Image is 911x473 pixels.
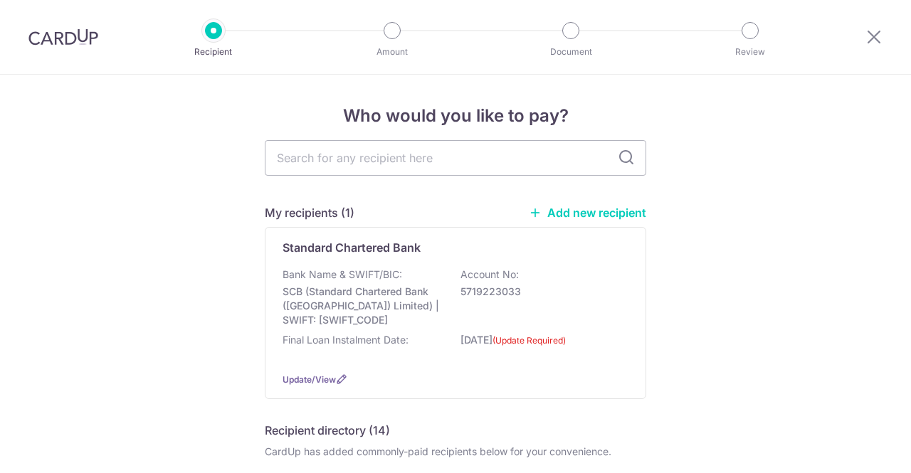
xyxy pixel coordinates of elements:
[28,28,98,46] img: CardUp
[697,45,803,59] p: Review
[265,445,646,459] div: CardUp has added commonly-paid recipients below for your convenience.
[529,206,646,220] a: Add new recipient
[161,45,266,59] p: Recipient
[460,333,620,356] p: [DATE]
[265,103,646,129] h4: Who would you like to pay?
[265,422,390,439] h5: Recipient directory (14)
[265,140,646,176] input: Search for any recipient here
[283,333,409,347] p: Final Loan Instalment Date:
[283,285,442,327] p: SCB (Standard Chartered Bank ([GEOGRAPHIC_DATA]) Limited) | SWIFT: [SWIFT_CODE]
[283,239,421,256] p: Standard Chartered Bank
[283,374,336,385] a: Update/View
[460,285,620,299] p: 5719223033
[493,334,566,348] label: (Update Required)
[283,267,402,282] p: Bank Name & SWIFT/BIC:
[339,45,445,59] p: Amount
[518,45,623,59] p: Document
[460,267,519,282] p: Account No:
[265,204,354,221] h5: My recipients (1)
[820,430,897,466] iframe: Opens a widget where you can find more information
